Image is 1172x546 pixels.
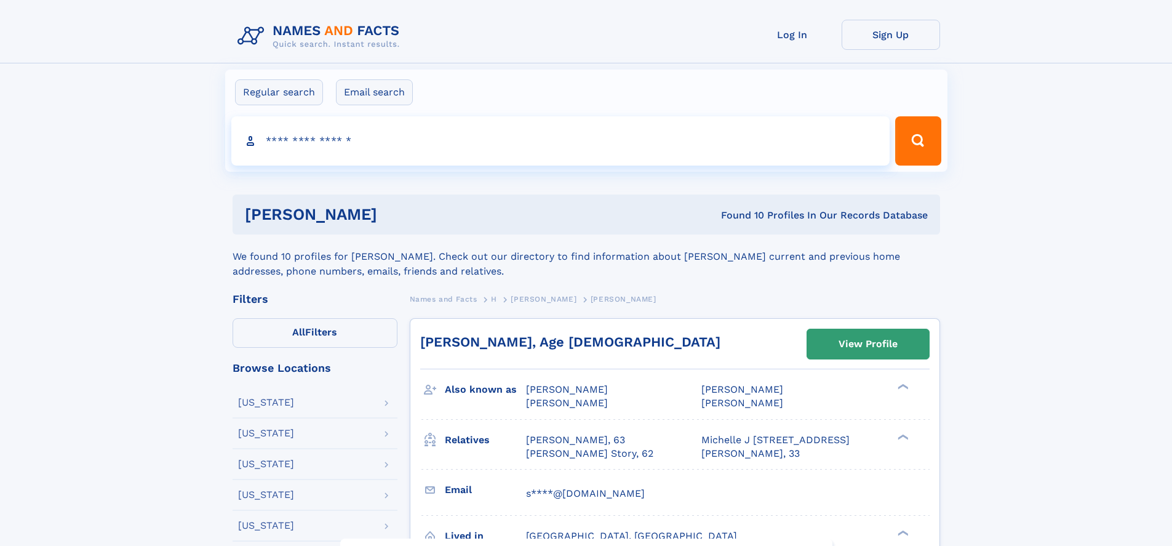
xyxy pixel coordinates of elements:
[526,383,608,395] span: [PERSON_NAME]
[839,330,898,358] div: View Profile
[549,209,928,222] div: Found 10 Profiles In Our Records Database
[233,20,410,53] img: Logo Names and Facts
[238,459,294,469] div: [US_STATE]
[701,447,800,460] a: [PERSON_NAME], 33
[842,20,940,50] a: Sign Up
[445,379,526,400] h3: Also known as
[895,433,909,441] div: ❯
[245,207,549,222] h1: [PERSON_NAME]
[895,383,909,391] div: ❯
[410,291,477,307] a: Names and Facts
[526,447,653,460] a: [PERSON_NAME] Story, 62
[292,326,305,338] span: All
[701,397,783,409] span: [PERSON_NAME]
[526,530,737,542] span: [GEOGRAPHIC_DATA], [GEOGRAPHIC_DATA]
[233,294,397,305] div: Filters
[238,490,294,500] div: [US_STATE]
[743,20,842,50] a: Log In
[420,334,720,350] a: [PERSON_NAME], Age [DEMOGRAPHIC_DATA]
[807,329,929,359] a: View Profile
[238,521,294,531] div: [US_STATE]
[701,383,783,395] span: [PERSON_NAME]
[895,116,941,166] button: Search Button
[526,433,625,447] a: [PERSON_NAME], 63
[511,295,576,303] span: [PERSON_NAME]
[336,79,413,105] label: Email search
[238,398,294,407] div: [US_STATE]
[445,430,526,451] h3: Relatives
[491,295,497,303] span: H
[233,363,397,374] div: Browse Locations
[895,529,909,537] div: ❯
[511,291,576,307] a: [PERSON_NAME]
[233,318,397,348] label: Filters
[233,235,940,279] div: We found 10 profiles for [PERSON_NAME]. Check out our directory to find information about [PERSON...
[701,433,850,447] a: Michelle J [STREET_ADDRESS]
[231,116,890,166] input: search input
[445,480,526,500] h3: Email
[526,397,608,409] span: [PERSON_NAME]
[491,291,497,307] a: H
[591,295,656,303] span: [PERSON_NAME]
[235,79,323,105] label: Regular search
[238,428,294,438] div: [US_STATE]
